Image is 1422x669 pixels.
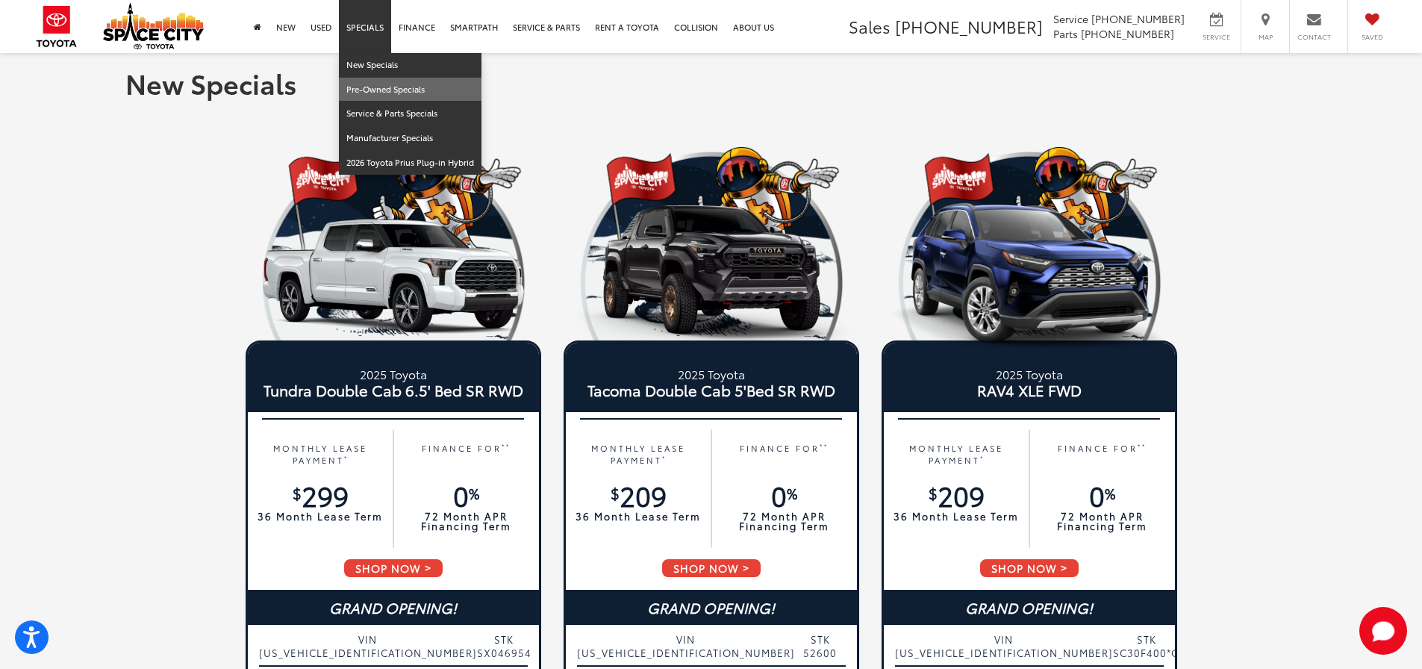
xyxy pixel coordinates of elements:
img: 25_Tacoma_Trailhunter_Black_Right [564,202,859,350]
div: GRAND OPENING! [884,590,1175,625]
sup: $ [611,482,620,503]
sup: % [469,482,479,503]
p: 36 Month Lease Term [573,511,704,521]
a: Service & Parts Specials [339,102,481,126]
span: 209 [929,476,985,514]
sup: % [787,482,797,503]
sup: $ [929,482,938,503]
span: Service [1200,32,1233,42]
p: 36 Month Lease Term [255,511,386,521]
span: 299 [293,476,349,514]
span: 209 [611,476,667,514]
img: 25_Tundra_Capstone_White_Right [246,202,541,350]
span: [PHONE_NUMBER] [895,14,1043,38]
span: SHOP NOW [979,558,1080,579]
span: STK SX046954 [477,632,531,659]
sup: $ [293,482,302,503]
div: GRAND OPENING! [248,590,539,625]
p: MONTHLY LEASE PAYMENT [255,442,386,467]
span: 0 [1089,476,1115,514]
p: 72 Month APR Financing Term [1037,511,1167,531]
p: 72 Month APR Financing Term [401,511,531,531]
span: [PHONE_NUMBER] [1091,11,1185,26]
div: GRAND OPENING! [566,590,857,625]
p: FINANCE FOR [719,442,849,467]
span: RAV4 XLE FWD [888,382,1171,397]
span: STK 52600 [795,632,846,659]
a: New Specials [339,53,481,78]
p: FINANCE FOR [1037,442,1167,467]
span: STK SC30F400*O [1113,632,1180,659]
span: Map [1249,32,1282,42]
svg: Start Chat [1359,607,1407,655]
img: 19_1749068609.png [882,139,1177,340]
small: 2025 Toyota [570,365,853,382]
span: Parts [1053,26,1078,41]
small: 2025 Toyota [888,365,1171,382]
span: VIN [US_VEHICLE_IDENTIFICATION_NUMBER] [577,632,795,659]
span: Sales [849,14,891,38]
button: Toggle Chat Window [1359,607,1407,655]
span: 0 [771,476,797,514]
a: 2026 Toyota Prius Plug-in Hybrid [339,151,481,175]
small: 2025 Toyota [252,365,535,382]
span: Service [1053,11,1088,26]
span: Saved [1356,32,1388,42]
img: 19_1749068609.png [246,139,541,340]
span: SHOP NOW [661,558,762,579]
span: Tacoma Double Cab 5'Bed SR RWD [570,382,853,397]
p: MONTHLY LEASE PAYMENT [573,442,704,467]
p: 72 Month APR Financing Term [719,511,849,531]
span: 0 [453,476,479,514]
span: Tundra Double Cab 6.5' Bed SR RWD [252,382,535,397]
p: 36 Month Lease Term [891,511,1022,521]
span: [PHONE_NUMBER] [1081,26,1174,41]
span: VIN [US_VEHICLE_IDENTIFICATION_NUMBER] [895,632,1113,659]
span: SHOP NOW [343,558,444,579]
sup: % [1105,482,1115,503]
a: Manufacturer Specials [339,126,481,151]
span: Contact [1297,32,1331,42]
h1: New Specials [125,68,1297,98]
p: MONTHLY LEASE PAYMENT [891,442,1022,467]
img: Space City Toyota [103,3,204,49]
span: VIN [US_VEHICLE_IDENTIFICATION_NUMBER] [259,632,477,659]
p: FINANCE FOR [401,442,531,467]
img: 19_1749068609.png [564,139,859,340]
a: Pre-Owned Specials [339,78,481,102]
img: 25_RAV4_Limited_Blueprint_Right [882,202,1177,350]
